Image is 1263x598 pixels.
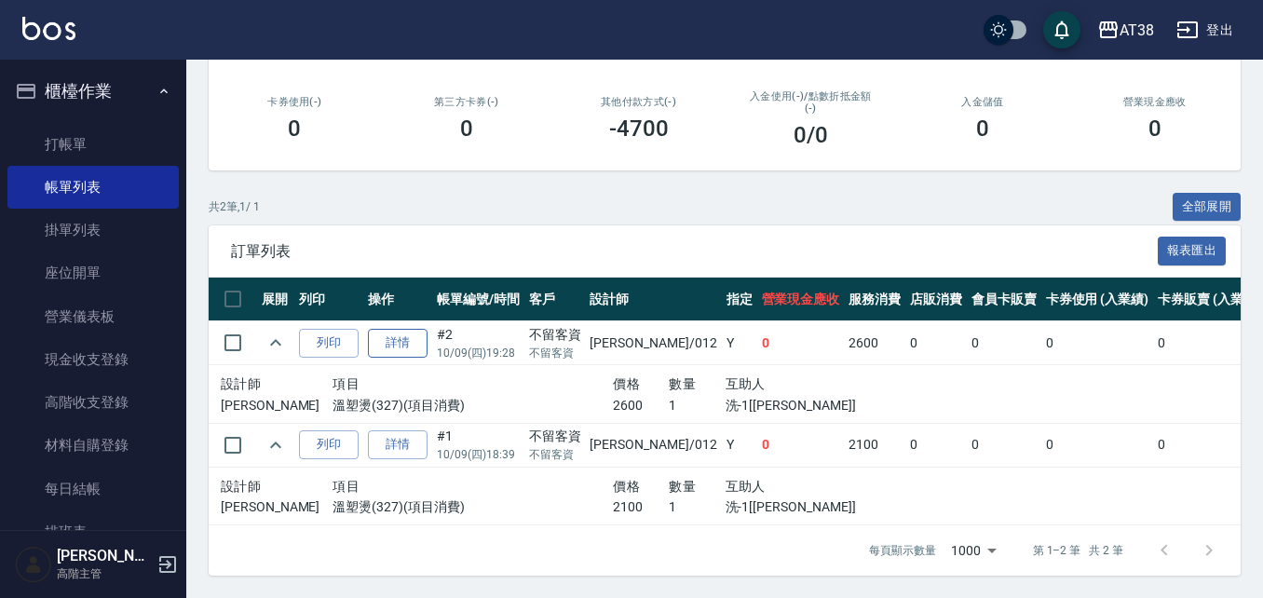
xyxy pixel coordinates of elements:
span: 設計師 [221,479,261,494]
h3: -4700 [609,116,669,142]
span: 價格 [613,479,640,494]
a: 詳情 [368,430,428,459]
th: 帳單編號/時間 [432,278,524,321]
h3: 0 [288,116,301,142]
th: 列印 [294,278,363,321]
button: 櫃檯作業 [7,67,179,116]
p: [PERSON_NAME] [221,396,333,415]
h3: 0 [460,116,473,142]
p: 溫塑燙(327)(項目消費) [333,396,613,415]
p: 溫塑燙(327)(項目消費) [333,497,613,517]
td: 0 [905,321,967,365]
p: 共 2 筆, 1 / 1 [209,198,260,215]
button: save [1043,11,1080,48]
td: #1 [432,423,524,467]
th: 卡券使用 (入業績) [1041,278,1154,321]
th: 操作 [363,278,432,321]
a: 營業儀表板 [7,295,179,338]
th: 會員卡販賣 [967,278,1041,321]
h2: 卡券使用(-) [231,96,359,108]
td: Y [722,321,757,365]
img: Logo [22,17,75,40]
td: 0 [905,423,967,467]
div: 1000 [944,525,1003,576]
a: 帳單列表 [7,166,179,209]
a: 高階收支登錄 [7,381,179,424]
p: 2100 [613,497,669,517]
a: 報表匯出 [1158,241,1227,259]
td: 0 [1041,321,1154,365]
p: 2600 [613,396,669,415]
span: 項目 [333,376,360,391]
button: expand row [262,329,290,357]
span: 數量 [669,376,696,391]
button: expand row [262,431,290,459]
button: 列印 [299,329,359,358]
td: [PERSON_NAME] /012 [585,423,721,467]
th: 展開 [257,278,294,321]
th: 設計師 [585,278,721,321]
td: 0 [1041,423,1154,467]
h5: [PERSON_NAME] [57,547,152,565]
div: 不留客資 [529,325,581,345]
p: 1 [669,497,725,517]
td: 0 [967,423,1041,467]
h2: 入金儲值 [919,96,1047,108]
th: 客戶 [524,278,586,321]
th: 店販消費 [905,278,967,321]
p: 不留客資 [529,446,581,463]
a: 座位開單 [7,251,179,294]
h2: 入金使用(-) /點數折抵金額(-) [747,90,875,115]
button: 報表匯出 [1158,237,1227,265]
span: 設計師 [221,376,261,391]
span: 互助人 [726,479,766,494]
h3: 0 [976,116,989,142]
button: AT38 [1090,11,1161,49]
p: 10/09 (四) 19:28 [437,345,520,361]
a: 現金收支登錄 [7,338,179,381]
td: [PERSON_NAME] /012 [585,321,721,365]
div: AT38 [1120,19,1154,42]
p: 高階主管 [57,565,152,582]
p: [PERSON_NAME] [221,497,333,517]
p: 不留客資 [529,345,581,361]
button: 列印 [299,430,359,459]
div: 不留客資 [529,427,581,446]
p: 每頁顯示數量 [869,542,936,559]
p: 第 1–2 筆 共 2 筆 [1033,542,1123,559]
button: 全部展開 [1173,193,1242,222]
p: 1 [669,396,725,415]
p: 10/09 (四) 18:39 [437,446,520,463]
td: 0 [967,321,1041,365]
td: 2600 [844,321,905,365]
h2: 其他付款方式(-) [575,96,702,108]
img: Person [15,546,52,583]
h3: 0 /0 [794,122,828,148]
span: 訂單列表 [231,242,1158,261]
h3: 0 [1148,116,1161,142]
td: 0 [757,423,845,467]
th: 服務消費 [844,278,905,321]
td: 0 [757,321,845,365]
a: 每日結帳 [7,468,179,510]
td: #2 [432,321,524,365]
span: 價格 [613,376,640,391]
button: 登出 [1169,13,1241,48]
span: 項目 [333,479,360,494]
td: Y [722,423,757,467]
span: 互助人 [726,376,766,391]
a: 打帳單 [7,123,179,166]
th: 指定 [722,278,757,321]
p: 洗-1[[PERSON_NAME]] [726,396,894,415]
h2: 第三方卡券(-) [403,96,531,108]
a: 掛單列表 [7,209,179,251]
h2: 營業現金應收 [1091,96,1218,108]
a: 詳情 [368,329,428,358]
p: 洗-1[[PERSON_NAME]] [726,497,894,517]
td: 2100 [844,423,905,467]
a: 材料自購登錄 [7,424,179,467]
th: 營業現金應收 [757,278,845,321]
a: 排班表 [7,510,179,553]
span: 數量 [669,479,696,494]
